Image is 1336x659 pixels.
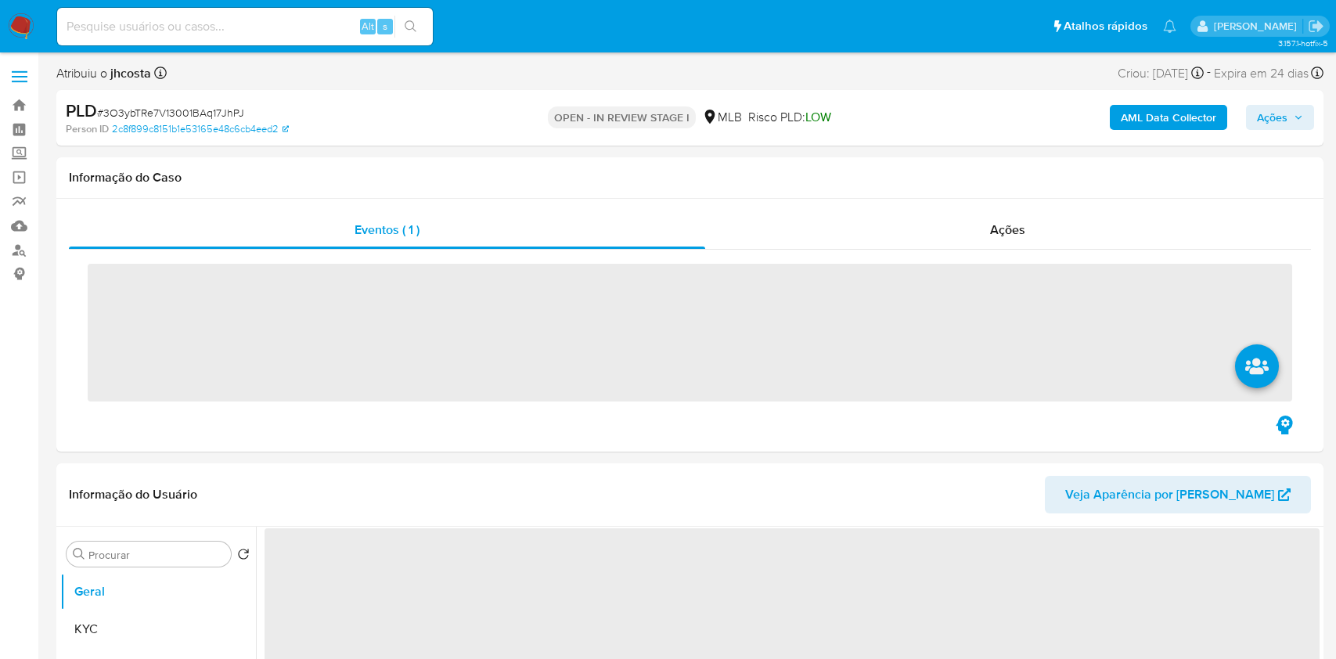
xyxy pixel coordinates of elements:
[88,264,1292,402] span: ‌
[112,122,289,136] a: 2c8f899c8151b1e53165e48c6cb4eed2
[548,106,696,128] p: OPEN - IN REVIEW STAGE I
[69,487,197,502] h1: Informação do Usuário
[394,16,427,38] button: search-icon
[107,64,151,82] b: jhcosta
[60,573,256,610] button: Geral
[1163,20,1176,33] a: Notificações
[355,221,420,239] span: Eventos ( 1 )
[56,65,151,82] span: Atribuiu o
[57,16,433,37] input: Pesquise usuários ou casos...
[88,548,225,562] input: Procurar
[1045,476,1311,513] button: Veja Aparência por [PERSON_NAME]
[1214,19,1302,34] p: jhonata.costa@mercadolivre.com
[1064,18,1147,34] span: Atalhos rápidos
[1207,63,1211,84] span: -
[1246,105,1314,130] button: Ações
[237,548,250,565] button: Retornar ao pedido padrão
[362,19,374,34] span: Alt
[97,105,244,121] span: # 3O3ybTRe7V13001BAq17JhPJ
[69,170,1311,185] h1: Informação do Caso
[60,610,256,648] button: KYC
[1214,65,1309,82] span: Expira em 24 dias
[1308,18,1324,34] a: Sair
[702,109,742,126] div: MLB
[990,221,1025,239] span: Ações
[1110,105,1227,130] button: AML Data Collector
[383,19,387,34] span: s
[1065,476,1274,513] span: Veja Aparência por [PERSON_NAME]
[748,109,831,126] span: Risco PLD:
[66,122,109,136] b: Person ID
[1121,105,1216,130] b: AML Data Collector
[1118,63,1204,84] div: Criou: [DATE]
[66,98,97,123] b: PLD
[805,108,831,126] span: LOW
[1257,105,1287,130] span: Ações
[73,548,85,560] button: Procurar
